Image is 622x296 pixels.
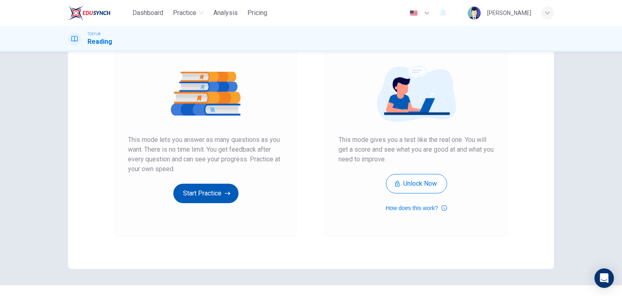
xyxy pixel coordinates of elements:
span: This mode gives you a test like the real one. You will get a score and see what you are good at a... [339,135,494,164]
div: Open Intercom Messenger [594,268,614,288]
a: EduSynch logo [68,5,129,21]
span: Analysis [213,8,238,18]
span: Pricing [247,8,267,18]
div: [PERSON_NAME] [487,8,531,18]
span: This mode lets you answer as many questions as you want. There is no time limit. You get feedback... [128,135,283,174]
img: en [409,10,419,16]
button: Pricing [244,6,271,20]
button: Start Practice [173,184,239,203]
button: Unlock Now [386,174,447,193]
button: How does this work? [386,203,447,213]
button: Analysis [210,6,241,20]
button: Practice [170,6,207,20]
button: Dashboard [129,6,166,20]
span: TOEFL® [87,31,100,37]
span: Practice [173,8,196,18]
img: EduSynch logo [68,5,111,21]
span: Dashboard [132,8,163,18]
h1: Reading [87,37,112,47]
img: Profile picture [468,6,481,19]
